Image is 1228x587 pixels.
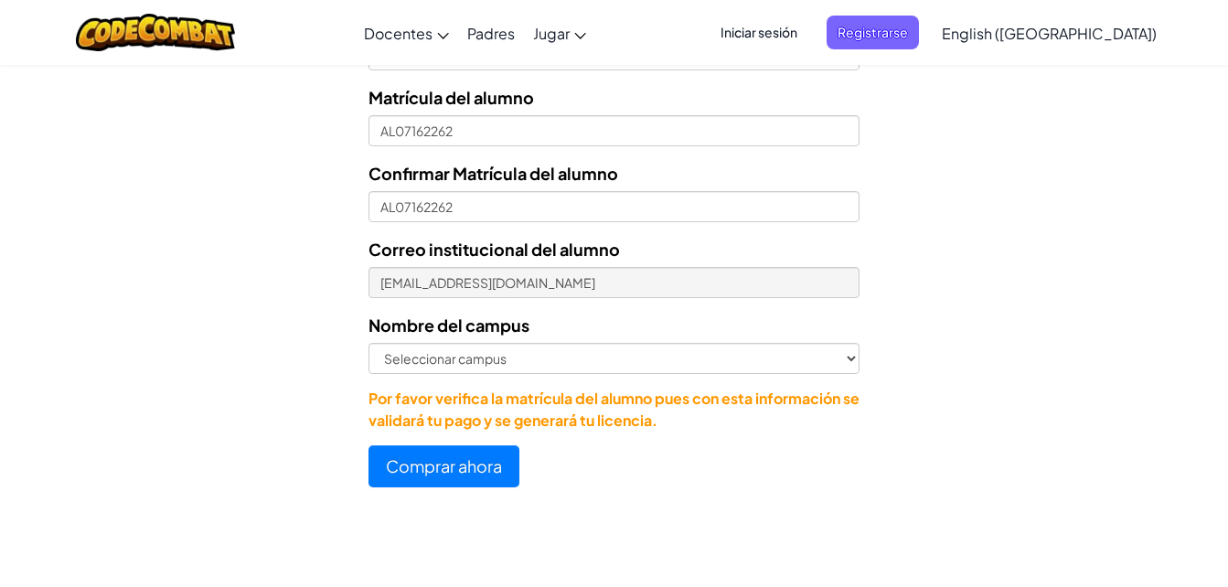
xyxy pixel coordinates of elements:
[368,84,534,111] label: Matrícula del alumno
[524,8,595,58] a: Jugar
[933,8,1166,58] a: English ([GEOGRAPHIC_DATA])
[76,14,236,51] img: Logotipo de CodeCombat
[710,16,808,49] button: Iniciar sesión
[458,8,524,58] a: Padres
[355,8,458,58] a: Docentes
[827,16,919,49] button: Registrarse
[942,24,1157,43] span: English ([GEOGRAPHIC_DATA])
[368,236,620,262] label: Correo institucional del alumno
[368,445,519,487] button: Comprar ahora
[533,24,570,43] span: Jugar
[368,312,529,338] label: Nombre del campus
[368,160,618,187] label: Confirmar Matrícula del alumno
[364,24,432,43] span: Docentes
[368,388,860,432] p: Por favor verifica la matrícula del alumno pues con esta información se validará tu pago y se gen...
